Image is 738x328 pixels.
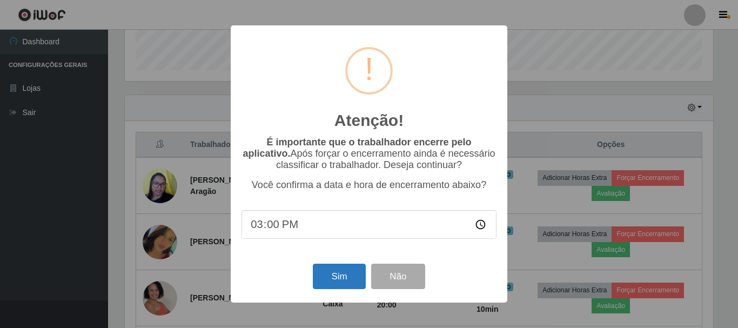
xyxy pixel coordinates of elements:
[334,111,404,130] h2: Atenção!
[241,179,497,191] p: Você confirma a data e hora de encerramento abaixo?
[371,264,425,289] button: Não
[313,264,365,289] button: Sim
[241,137,497,171] p: Após forçar o encerramento ainda é necessário classificar o trabalhador. Deseja continuar?
[243,137,471,159] b: É importante que o trabalhador encerre pelo aplicativo.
